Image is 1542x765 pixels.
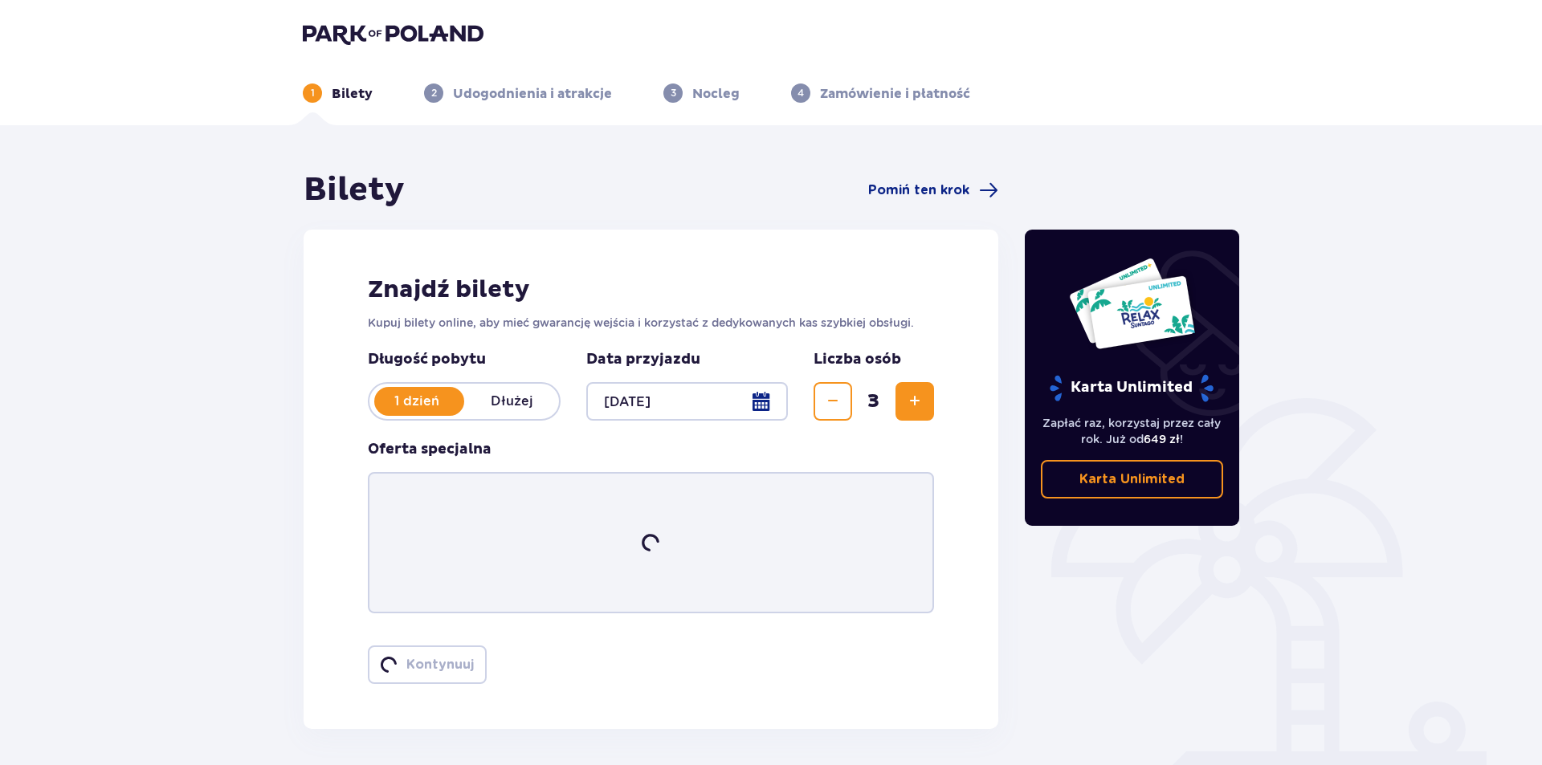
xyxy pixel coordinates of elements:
p: Zapłać raz, korzystaj przez cały rok. Już od ! [1041,415,1224,447]
p: Kupuj bilety online, aby mieć gwarancję wejścia i korzystać z dedykowanych kas szybkiej obsługi. [368,315,934,331]
div: 3Nocleg [663,83,740,103]
div: 1Bilety [303,83,373,103]
img: loader [378,654,399,675]
h3: Oferta specjalna [368,440,492,459]
p: Zamówienie i płatność [820,85,970,103]
p: Liczba osób [814,350,901,369]
span: 3 [855,389,892,413]
button: Zwiększ [895,382,934,421]
p: Udogodnienia i atrakcje [453,85,612,103]
a: Pomiń ten krok [868,181,998,200]
p: Kontynuuj [406,656,474,673]
p: Nocleg [692,85,740,103]
img: loader [637,529,664,556]
p: 1 dzień [369,393,464,410]
img: Dwie karty całoroczne do Suntago z napisem 'UNLIMITED RELAX', na białym tle z tropikalnymi liśćmi... [1068,257,1196,350]
p: Data przyjazdu [586,350,700,369]
button: loaderKontynuuj [368,645,487,684]
img: Park of Poland logo [303,22,483,45]
span: Pomiń ten krok [868,181,969,199]
div: 4Zamówienie i płatność [791,83,970,103]
p: 1 [311,86,315,100]
button: Zmniejsz [814,382,852,421]
a: Karta Unlimited [1041,460,1224,498]
p: 2 [431,86,437,100]
p: Karta Unlimited [1079,470,1185,488]
span: 649 zł [1144,433,1180,446]
p: 4 [798,86,804,100]
p: Długość pobytu [368,350,561,369]
div: 2Udogodnienia i atrakcje [424,83,612,103]
p: Karta Unlimited [1048,374,1215,402]
p: 3 [671,86,676,100]
h2: Znajdź bilety [368,275,934,305]
p: Bilety [332,85,373,103]
h1: Bilety [304,170,405,210]
p: Dłużej [464,393,559,410]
